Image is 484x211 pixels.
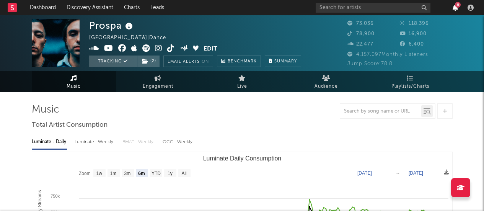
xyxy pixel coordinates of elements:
[163,56,213,67] button: Email AlertsOn
[284,71,368,92] a: Audience
[202,60,209,64] em: On
[347,52,428,57] span: 4,157,097 Monthly Listeners
[274,59,297,64] span: Summary
[315,82,338,91] span: Audience
[137,56,160,67] button: (2)
[89,56,137,67] button: Tracking
[347,21,374,26] span: 73,036
[200,71,284,92] a: Live
[340,108,421,114] input: Search by song name or URL
[163,136,193,149] div: OCC - Weekly
[237,82,247,91] span: Live
[110,171,116,176] text: 1m
[347,42,373,47] span: 22,477
[347,61,393,66] span: Jump Score: 78.8
[96,171,102,176] text: 1w
[168,171,173,176] text: 1y
[347,31,375,36] span: 78,900
[368,71,453,92] a: Playlists/Charts
[143,82,173,91] span: Engagement
[137,56,160,67] span: ( 2 )
[67,82,81,91] span: Music
[265,56,301,67] button: Summary
[89,19,135,32] div: Prospa
[79,171,91,176] text: Zoom
[138,171,145,176] text: 6m
[203,155,281,162] text: Luminate Daily Consumption
[400,31,427,36] span: 16,900
[181,171,186,176] text: All
[217,56,261,67] a: Benchmark
[32,71,116,92] a: Music
[124,171,130,176] text: 3m
[32,136,67,149] div: Luminate - Daily
[316,3,430,13] input: Search for artists
[228,57,257,66] span: Benchmark
[453,5,458,11] button: 8
[391,82,429,91] span: Playlists/Charts
[400,21,429,26] span: 118,396
[151,171,160,176] text: YTD
[409,170,423,176] text: [DATE]
[116,71,200,92] a: Engagement
[32,121,108,130] span: Total Artist Consumption
[75,136,115,149] div: Luminate - Weekly
[455,2,461,8] div: 8
[400,42,424,47] span: 6,400
[89,33,184,43] div: [GEOGRAPHIC_DATA] | Dance
[51,194,60,198] text: 750k
[396,170,400,176] text: →
[357,170,372,176] text: [DATE]
[204,44,217,54] button: Edit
